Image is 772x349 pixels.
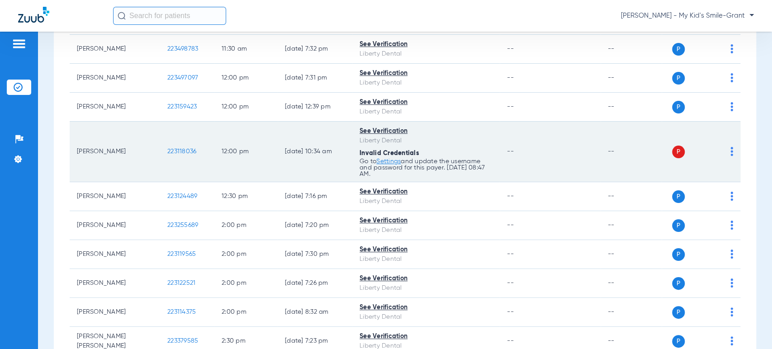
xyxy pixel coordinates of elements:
td: -- [601,240,662,269]
img: group-dot-blue.svg [730,73,733,82]
span: 223122521 [167,280,195,286]
span: 223114375 [167,309,196,315]
div: Liberty Dental [360,312,493,322]
div: See Verification [360,303,493,312]
iframe: Chat Widget [727,306,772,349]
td: [PERSON_NAME] [70,93,160,122]
span: P [672,306,685,319]
img: Zuub Logo [18,7,49,23]
td: [PERSON_NAME] [70,211,160,240]
span: P [672,277,685,290]
td: 2:00 PM [214,211,278,240]
td: [DATE] 7:20 PM [278,211,352,240]
span: 223159423 [167,104,197,110]
td: -- [601,298,662,327]
div: Liberty Dental [360,107,493,117]
span: -- [507,193,514,199]
span: P [672,248,685,261]
td: -- [601,269,662,298]
span: -- [507,46,514,52]
div: See Verification [360,127,493,136]
td: -- [601,211,662,240]
div: See Verification [360,187,493,197]
span: P [672,43,685,56]
div: Liberty Dental [360,136,493,146]
td: 2:00 PM [214,240,278,269]
span: 223119565 [167,251,196,257]
span: -- [507,338,514,344]
img: group-dot-blue.svg [730,147,733,156]
td: [DATE] 7:30 PM [278,240,352,269]
td: [DATE] 12:39 PM [278,93,352,122]
div: See Verification [360,332,493,341]
td: -- [601,64,662,93]
img: group-dot-blue.svg [730,250,733,259]
img: group-dot-blue.svg [730,278,733,288]
td: -- [601,122,662,182]
div: Liberty Dental [360,49,493,59]
span: P [672,72,685,85]
td: [PERSON_NAME] [70,240,160,269]
span: P [672,190,685,203]
span: -- [507,104,514,110]
span: P [672,101,685,113]
div: See Verification [360,274,493,283]
div: Liberty Dental [360,197,493,206]
div: See Verification [360,216,493,226]
span: P [672,335,685,348]
span: 223124489 [167,193,197,199]
td: [DATE] 7:31 PM [278,64,352,93]
td: 12:00 PM [214,64,278,93]
td: 11:30 AM [214,35,278,64]
div: Liberty Dental [360,255,493,264]
td: [DATE] 10:34 AM [278,122,352,182]
img: group-dot-blue.svg [730,44,733,53]
td: -- [601,182,662,211]
img: group-dot-blue.svg [730,221,733,230]
span: -- [507,222,514,228]
p: Go to and update the username and password for this payer. [DATE] 08:47 AM. [360,158,493,177]
td: -- [601,35,662,64]
span: -- [507,75,514,81]
div: See Verification [360,69,493,78]
td: [PERSON_NAME] [70,269,160,298]
span: 223118036 [167,148,196,155]
div: Liberty Dental [360,226,493,235]
span: P [672,146,685,158]
img: group-dot-blue.svg [730,192,733,201]
input: Search for patients [113,7,226,25]
td: 12:00 PM [214,93,278,122]
td: 12:00 PM [214,122,278,182]
td: 2:00 PM [214,298,278,327]
span: P [672,219,685,232]
span: 223379585 [167,338,198,344]
td: [DATE] 7:26 PM [278,269,352,298]
td: [DATE] 7:16 PM [278,182,352,211]
span: 223497097 [167,75,198,81]
img: hamburger-icon [12,38,26,49]
td: 2:00 PM [214,269,278,298]
td: [PERSON_NAME] [70,182,160,211]
span: Invalid Credentials [360,150,419,156]
img: Search Icon [118,12,126,20]
td: 12:30 PM [214,182,278,211]
span: 223255689 [167,222,198,228]
span: -- [507,148,514,155]
div: See Verification [360,98,493,107]
td: [PERSON_NAME] [70,122,160,182]
div: See Verification [360,245,493,255]
span: 223498783 [167,46,198,52]
img: group-dot-blue.svg [730,102,733,111]
div: See Verification [360,40,493,49]
td: [PERSON_NAME] [70,35,160,64]
span: [PERSON_NAME] - My Kid's Smile-Grant [621,11,754,20]
span: -- [507,280,514,286]
td: -- [601,93,662,122]
div: Liberty Dental [360,78,493,88]
td: [PERSON_NAME] [70,298,160,327]
span: -- [507,309,514,315]
td: [DATE] 7:32 PM [278,35,352,64]
td: [DATE] 8:32 AM [278,298,352,327]
a: Settings [376,158,401,165]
